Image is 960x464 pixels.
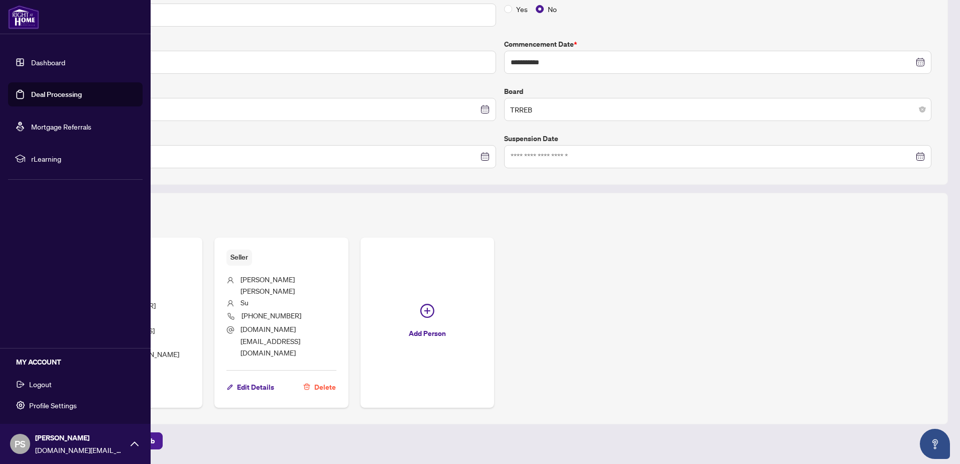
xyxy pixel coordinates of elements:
span: Su [241,298,249,307]
span: Delete [314,379,336,395]
button: Edit Details [226,379,275,396]
img: logo [8,5,39,29]
span: Profile Settings [29,397,77,413]
button: Profile Settings [8,397,143,414]
span: Logout [29,376,52,392]
label: Cancellation Date [69,133,496,144]
span: PS [15,437,26,451]
span: Add Person [409,325,446,341]
label: Unit/Lot Number [69,39,496,50]
span: close-circle [919,106,925,112]
span: No [544,4,561,15]
span: Seller [226,250,252,265]
button: Delete [303,379,336,396]
label: Suspension Date [504,133,931,144]
span: plus-circle [420,304,434,318]
span: [PHONE_NUMBER] [242,311,301,320]
span: [PERSON_NAME] [PERSON_NAME] [241,275,295,295]
button: Add Person [361,238,494,407]
span: [PERSON_NAME] [35,432,126,443]
span: Yes [512,4,532,15]
span: Edit Details [237,379,274,395]
span: rLearning [31,153,136,164]
span: TRREB [510,100,925,119]
a: Dashboard [31,58,65,67]
button: Logout [8,376,143,393]
label: Board [504,86,931,97]
a: Mortgage Referrals [31,122,91,131]
label: Expiry Date [69,86,496,97]
button: Open asap [920,429,950,459]
span: [DOMAIN_NAME][EMAIL_ADDRESS][DOMAIN_NAME] [241,324,300,357]
a: Deal Processing [31,90,82,99]
label: Commencement Date [504,39,931,50]
span: [DOMAIN_NAME][EMAIL_ADDRESS][DOMAIN_NAME] [35,444,126,455]
h5: MY ACCOUNT [16,357,143,368]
